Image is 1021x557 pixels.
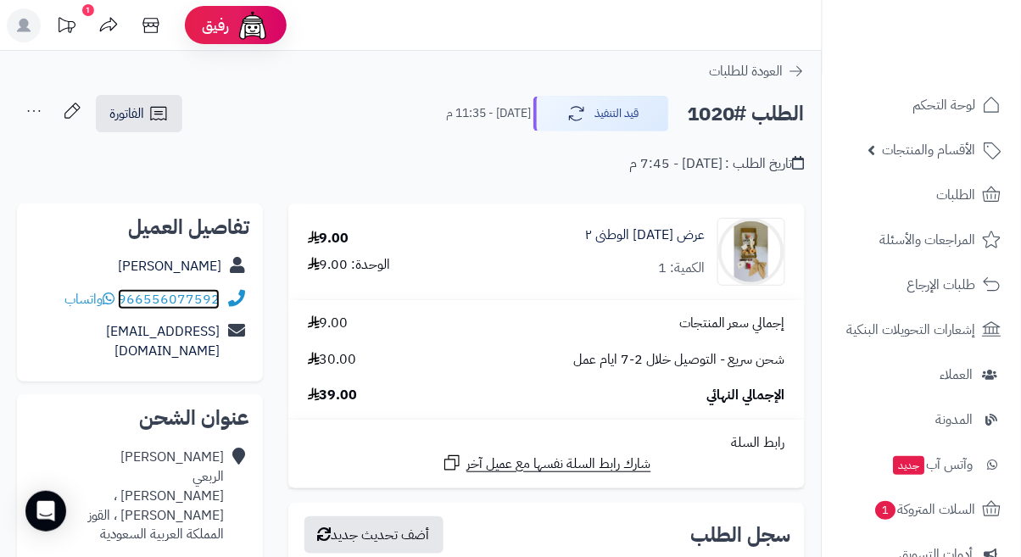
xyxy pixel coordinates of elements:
[833,309,1011,350] a: إشعارات التحويلات البنكية
[82,4,94,16] div: 1
[446,105,531,122] small: [DATE] - 11:35 م
[308,229,349,248] div: 9.00
[629,154,805,174] div: تاريخ الطلب : [DATE] - 7:45 م
[894,456,925,475] span: جديد
[709,61,805,81] a: العودة للطلبات
[31,408,249,428] h2: عنوان الشحن
[913,93,976,117] span: لوحة التحكم
[679,314,785,333] span: إجمالي سعر المنتجات
[118,289,220,309] a: 966556077592
[833,354,1011,395] a: العملاء
[308,255,391,275] div: الوحدة: 9.00
[709,61,784,81] span: العودة للطلبات
[876,501,896,520] span: 1
[937,183,976,207] span: الطلبات
[833,444,1011,485] a: وآتس آبجديد
[466,454,651,474] span: شارك رابط السلة نفسها مع عميل آخر
[585,226,705,245] a: عرض [DATE] الوطنى ٢
[690,525,791,545] h3: سجل الطلب
[88,448,224,544] div: [PERSON_NAME] الربعي [PERSON_NAME] ، [PERSON_NAME] ، القوز المملكة العربية السعودية
[687,97,805,131] h2: الطلب #1020
[308,386,358,405] span: 39.00
[833,220,1011,260] a: المراجعات والأسئلة
[847,318,976,342] span: إشعارات التحويلات البنكية
[833,489,1011,530] a: السلات المتروكة1
[109,103,144,124] span: الفاتورة
[940,363,974,387] span: العملاء
[304,516,444,554] button: أضف تحديث جديد
[833,399,1011,440] a: المدونة
[442,453,651,474] a: شارك رابط السلة نفسها مع عميل آخر
[706,386,785,405] span: الإجمالي النهائي
[533,96,669,131] button: قيد التنفيذ
[833,85,1011,125] a: لوحة التحكم
[295,433,798,453] div: رابط السلة
[202,15,229,36] span: رفيق
[96,95,182,132] a: الفاتورة
[874,498,976,521] span: السلات المتروكة
[658,259,705,278] div: الكمية: 1
[833,265,1011,305] a: طلبات الإرجاع
[308,314,349,333] span: 9.00
[906,46,1005,81] img: logo-2.png
[936,408,974,432] span: المدونة
[31,217,249,237] h2: تفاصيل العميل
[308,350,357,370] span: 30.00
[118,256,221,276] a: [PERSON_NAME]
[573,350,785,370] span: شحن سريع - التوصيل خلال 2-7 ايام عمل
[907,273,976,297] span: طلبات الإرجاع
[106,321,220,361] a: [EMAIL_ADDRESS][DOMAIN_NAME]
[45,8,87,47] a: تحديثات المنصة
[883,138,976,162] span: الأقسام والمنتجات
[880,228,976,252] span: المراجعات والأسئلة
[25,491,66,532] div: Open Intercom Messenger
[236,8,270,42] img: ai-face.png
[833,175,1011,215] a: الطلبات
[64,289,114,309] a: واتساب
[718,218,784,286] img: 1758721780-IMG_0133-90x90.jpeg
[892,453,974,476] span: وآتس آب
